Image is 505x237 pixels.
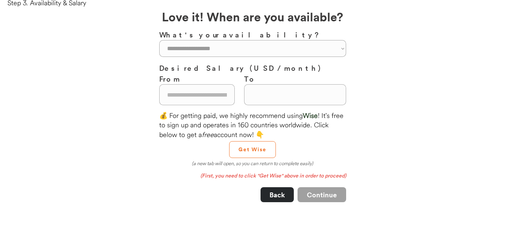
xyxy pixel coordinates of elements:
[202,130,214,139] em: free
[159,73,235,84] h3: From
[303,111,318,120] font: Wise
[159,63,346,73] h3: Desired Salary (USD / month)
[244,73,346,84] h3: To
[159,29,346,40] h3: What's your availability?
[162,7,343,25] h2: Love it! When are you available?
[192,160,313,166] em: (a new tab will open, so you can return to complete easily)
[159,111,346,139] div: 💰 For getting paid, we highly recommend using ! It's free to sign up and operates in 160 countrie...
[229,141,276,158] button: Get Wise
[261,187,294,202] button: Back
[200,172,346,179] em: (First, you need to click "Get Wise" above in order to proceed)
[298,187,346,202] button: Continue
